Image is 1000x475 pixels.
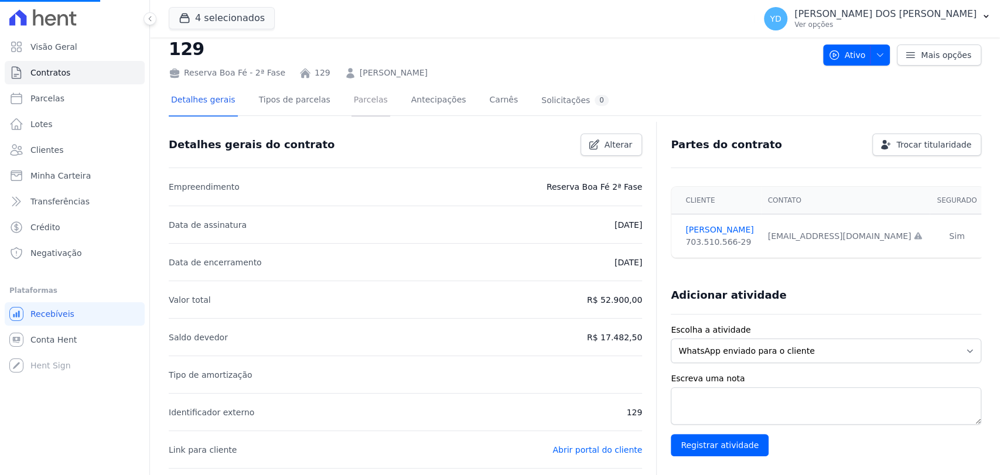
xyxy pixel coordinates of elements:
[169,36,814,62] h2: 129
[552,445,642,455] a: Abrir portal do cliente
[30,93,64,104] span: Parcelas
[30,334,77,346] span: Conta Hent
[768,230,923,242] div: [EMAIL_ADDRESS][DOMAIN_NAME]
[5,302,145,326] a: Recebíveis
[169,67,285,79] div: Reserva Boa Fé - 2ª Fase
[5,112,145,136] a: Lotes
[930,187,984,214] th: Segurado
[5,138,145,162] a: Clientes
[169,255,262,269] p: Data de encerramento
[794,8,977,20] p: [PERSON_NAME] DOS [PERSON_NAME]
[487,86,520,117] a: Carnês
[930,214,984,258] td: Sim
[770,15,781,23] span: YD
[5,61,145,84] a: Contratos
[761,187,930,214] th: Contato
[315,67,330,79] a: 129
[685,236,753,248] div: 703.510.566-29
[169,180,240,194] p: Empreendimento
[351,86,390,117] a: Parcelas
[615,255,642,269] p: [DATE]
[587,293,642,307] p: R$ 52.900,00
[615,218,642,232] p: [DATE]
[169,7,275,29] button: 4 selecionados
[5,328,145,351] a: Conta Hent
[9,283,140,298] div: Plataformas
[671,324,981,336] label: Escolha a atividade
[30,247,82,259] span: Negativação
[30,308,74,320] span: Recebíveis
[671,187,760,214] th: Cliente
[257,86,333,117] a: Tipos de parcelas
[30,144,63,156] span: Clientes
[605,139,633,151] span: Alterar
[581,134,643,156] a: Alterar
[685,224,753,236] a: [PERSON_NAME]
[5,190,145,213] a: Transferências
[626,405,642,419] p: 129
[671,288,786,302] h3: Adicionar atividade
[587,330,642,344] p: R$ 17.482,50
[30,170,91,182] span: Minha Carteira
[671,138,782,152] h3: Partes do contrato
[5,241,145,265] a: Negativação
[409,86,469,117] a: Antecipações
[547,180,642,194] p: Reserva Boa Fé 2ª Fase
[671,373,981,385] label: Escreva uma nota
[360,67,428,79] a: [PERSON_NAME]
[896,139,971,151] span: Trocar titularidade
[794,20,977,29] p: Ver opções
[169,138,335,152] h3: Detalhes gerais do contrato
[921,49,971,61] span: Mais opções
[5,35,145,59] a: Visão Geral
[30,221,60,233] span: Crédito
[5,87,145,110] a: Parcelas
[872,134,981,156] a: Trocar titularidade
[897,45,981,66] a: Mais opções
[5,164,145,187] a: Minha Carteira
[30,118,53,130] span: Lotes
[169,86,238,117] a: Detalhes gerais
[169,293,211,307] p: Valor total
[5,216,145,239] a: Crédito
[169,330,228,344] p: Saldo devedor
[823,45,890,66] button: Ativo
[169,218,247,232] p: Data de assinatura
[541,95,609,106] div: Solicitações
[30,41,77,53] span: Visão Geral
[169,368,252,382] p: Tipo de amortização
[828,45,866,66] span: Ativo
[539,86,611,117] a: Solicitações0
[595,95,609,106] div: 0
[169,405,254,419] p: Identificador externo
[671,434,769,456] input: Registrar atividade
[30,67,70,78] span: Contratos
[30,196,90,207] span: Transferências
[755,2,1000,35] button: YD [PERSON_NAME] DOS [PERSON_NAME] Ver opções
[169,443,237,457] p: Link para cliente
